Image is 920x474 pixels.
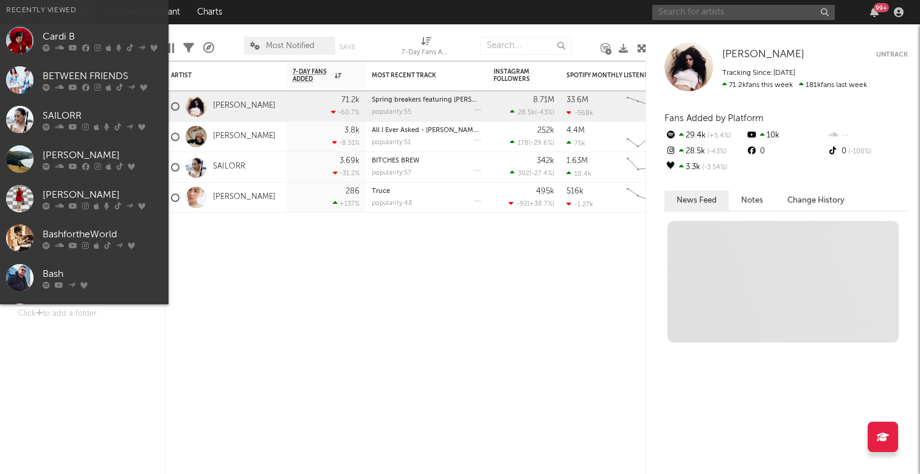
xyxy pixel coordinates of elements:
[706,133,731,139] span: +5.4 %
[372,97,507,103] a: Spring breakers featuring [PERSON_NAME]
[566,187,584,195] div: 516k
[509,200,554,207] div: ( )
[566,127,585,134] div: 4.4M
[164,30,174,66] div: Edit Columns
[203,30,214,66] div: A&R Pipeline
[536,187,554,195] div: 495k
[664,159,745,175] div: 3.3k
[6,3,162,18] div: Recently Viewed
[346,187,360,195] div: 286
[171,72,262,79] div: Artist
[372,188,481,195] div: Truce
[517,201,528,207] span: -92
[43,228,162,242] div: BashfortheWorld
[621,122,676,152] svg: Chart title
[372,127,481,134] div: All I Ever Asked - Zerb Remix
[213,101,276,111] a: [PERSON_NAME]
[537,110,552,116] span: -43 %
[566,109,593,117] div: -568k
[664,114,764,123] span: Fans Added by Platform
[621,91,676,122] svg: Chart title
[340,44,355,51] button: Save
[664,190,729,211] button: News Feed
[372,97,481,103] div: Spring breakers featuring kesha
[876,49,908,61] button: Untrack
[333,200,360,207] div: +137 %
[43,267,162,282] div: Bash
[566,200,593,208] div: -1.27k
[43,30,162,44] div: Cardi B
[566,72,658,79] div: Spotify Monthly Listeners
[533,96,554,104] div: 8.71M
[213,162,245,172] a: SAILORR
[213,131,276,142] a: [PERSON_NAME]
[705,148,727,155] span: -43 %
[480,37,571,55] input: Search...
[775,190,857,211] button: Change History
[827,144,908,159] div: 0
[722,82,793,89] span: 71.2k fans this week
[43,188,162,203] div: [PERSON_NAME]
[372,158,419,164] a: BITCHES BREW
[344,127,360,134] div: 3.8k
[332,139,360,147] div: -8.51 %
[372,127,500,134] a: All I Ever Asked - [PERSON_NAME] Remix
[652,5,835,20] input: Search for artists
[341,96,360,104] div: 71.2k
[43,69,162,84] div: BETWEEN FRIENDS
[537,157,554,165] div: 342k
[518,170,529,177] span: 302
[372,188,390,195] a: Truce
[846,148,871,155] span: -100 %
[664,144,745,159] div: 28.5k
[566,157,588,165] div: 1.63M
[566,96,588,104] div: 33.6M
[510,108,554,116] div: ( )
[531,140,552,147] span: -29.6 %
[510,169,554,177] div: ( )
[493,68,536,83] div: Instagram Followers
[870,7,879,17] button: 99+
[43,148,162,163] div: [PERSON_NAME]
[745,144,826,159] div: 0
[293,68,332,83] span: 7-Day Fans Added
[827,128,908,144] div: --
[729,190,775,211] button: Notes
[340,157,360,165] div: 3.69k
[722,49,804,61] a: [PERSON_NAME]
[621,183,676,213] svg: Chart title
[722,49,804,60] span: [PERSON_NAME]
[18,307,146,321] div: Click to add a folder.
[529,201,552,207] span: +38.7 %
[372,109,411,116] div: popularity: 55
[531,170,552,177] span: -27.4 %
[566,170,591,178] div: 10.4k
[372,200,413,207] div: popularity: 48
[510,139,554,147] div: ( )
[183,30,194,66] div: Filters
[331,108,360,116] div: -60.7 %
[402,46,450,60] div: 7-Day Fans Added (7-Day Fans Added)
[537,127,554,134] div: 252k
[621,152,676,183] svg: Chart title
[664,128,745,144] div: 29.4k
[213,192,276,203] a: [PERSON_NAME]
[372,158,481,164] div: BITCHES BREW
[566,139,585,147] div: 75k
[518,140,529,147] span: 178
[700,164,727,171] span: -3.54 %
[372,139,411,146] div: popularity: 51
[874,3,889,12] div: 99 +
[402,30,450,66] div: 7-Day Fans Added (7-Day Fans Added)
[722,69,795,77] span: Tracking Since: [DATE]
[518,110,535,116] span: 28.5k
[266,42,315,50] span: Most Notified
[43,109,162,124] div: SAILORR
[372,72,463,79] div: Most Recent Track
[333,169,360,177] div: -31.2 %
[372,170,411,176] div: popularity: 57
[745,128,826,144] div: 10k
[722,82,867,89] span: 181k fans last week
